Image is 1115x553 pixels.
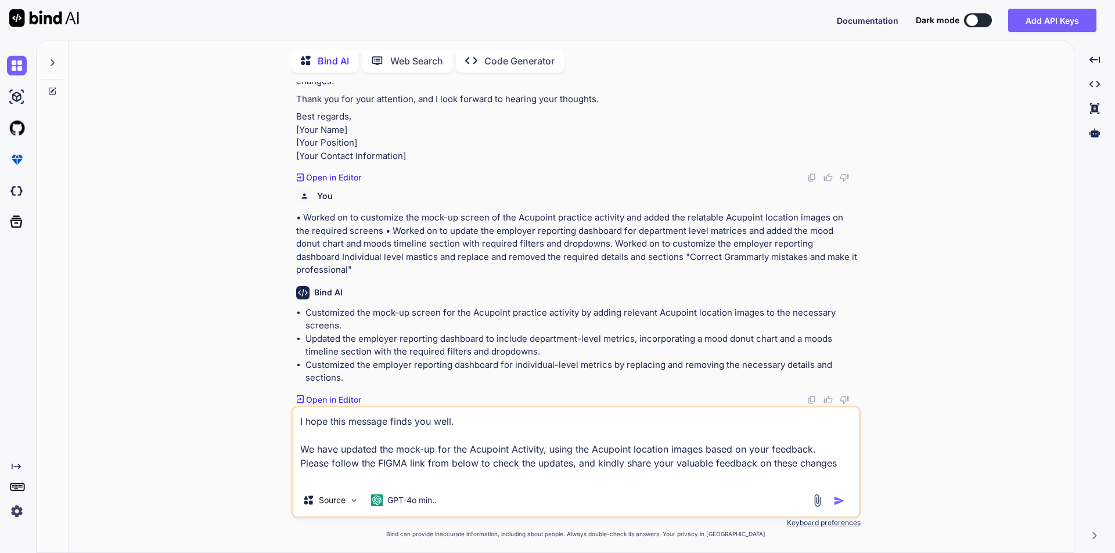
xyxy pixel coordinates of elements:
[296,211,858,277] p: • Worked on to customize the mock-up screen of the Acupoint practice activity and added the relat...
[314,287,343,298] h6: Bind AI
[371,494,383,506] img: GPT-4o mini
[318,54,349,68] p: Bind AI
[306,394,361,406] p: Open in Editor
[7,150,27,169] img: premium
[317,190,333,202] h6: You
[837,15,898,27] button: Documentation
[306,172,361,183] p: Open in Editor
[7,56,27,75] img: chat
[7,118,27,138] img: githubLight
[7,181,27,201] img: darkCloudIdeIcon
[916,15,959,26] span: Dark mode
[840,173,849,182] img: dislike
[296,110,858,162] p: Best regards, [Your Name] [Your Position] [Your Contact Information]
[811,494,824,507] img: attachment
[319,494,346,506] p: Source
[823,173,833,182] img: like
[7,501,27,521] img: settings
[293,407,859,484] textarea: I hope this message finds you well. We have updated the mock-up for the Acupoint Activity, using ...
[296,93,858,106] p: Thank you for your attention, and I look forward to hearing your thoughts.
[7,87,27,107] img: ai-studio
[807,395,817,404] img: copy
[390,54,443,68] p: Web Search
[387,494,437,506] p: GPT-4o min..
[305,332,858,359] li: Updated the employer reporting dashboard to include department-level metrics, incorporating a moo...
[840,395,849,404] img: dislike
[9,9,79,27] img: Bind AI
[305,306,858,332] li: Customized the mock-up screen for the Acupoint practice activity by adding relevant Acupoint loca...
[349,496,359,505] img: Pick Models
[484,54,555,68] p: Code Generator
[292,518,861,527] p: Keyboard preferences
[833,495,845,507] img: icon
[305,359,858,385] li: Customized the employer reporting dashboard for individual-level metrics by replacing and removin...
[292,530,861,538] p: Bind can provide inaccurate information, including about people. Always double-check its answers....
[1008,9,1096,32] button: Add API Keys
[837,16,898,26] span: Documentation
[823,395,833,404] img: like
[807,173,817,182] img: copy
